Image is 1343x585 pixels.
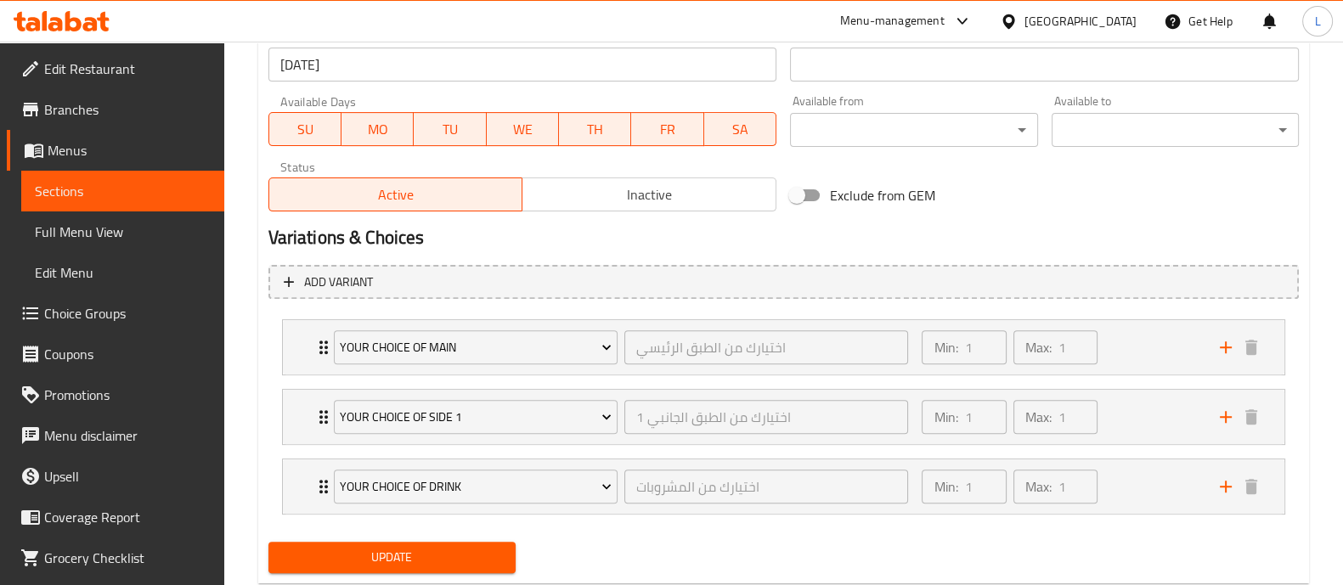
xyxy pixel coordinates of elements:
span: Choice Groups [44,303,211,323]
button: WE [487,112,559,146]
a: Coupons [7,334,224,374]
button: delete [1239,474,1264,499]
span: Grocery Checklist [44,548,211,568]
a: Coverage Report [7,497,224,537]
span: SU [276,117,335,142]
button: Your choice of drink [334,470,618,503]
button: add [1213,335,1239,360]
a: Grocery Checklist [7,537,224,578]
a: Promotions [7,374,224,415]
span: Your choice of drink [340,476,612,498]
span: Menus [48,140,211,160]
p: Max: [1025,476,1052,497]
span: Your choice of main [340,337,612,358]
span: Exclude from GEM [830,185,935,205]
a: Sections [21,171,224,211]
span: Active [276,183,516,207]
span: TU [420,117,479,142]
span: SA [711,117,770,142]
button: TH [559,112,631,146]
button: Inactive [522,177,776,211]
li: Expand [268,312,1299,382]
span: Menu disclaimer [44,425,211,446]
button: Your choice of side 1 [334,400,618,434]
div: ​ [1052,113,1299,147]
button: SU [268,112,341,146]
a: Edit Restaurant [7,48,224,89]
div: [GEOGRAPHIC_DATA] [1024,12,1137,31]
button: add [1213,404,1239,430]
a: Menus [7,130,224,171]
span: Promotions [44,385,211,405]
span: Branches [44,99,211,120]
span: Inactive [529,183,770,207]
div: Menu-management [840,11,945,31]
span: Coupons [44,344,211,364]
span: Edit Restaurant [44,59,211,79]
button: delete [1239,404,1264,430]
button: FR [631,112,703,146]
span: MO [348,117,407,142]
a: Full Menu View [21,211,224,252]
p: Min: [934,476,957,497]
span: Upsell [44,466,211,487]
span: Edit Menu [35,262,211,283]
a: Upsell [7,456,224,497]
button: delete [1239,335,1264,360]
span: Update [282,547,502,568]
li: Expand [268,452,1299,521]
p: Max: [1025,407,1052,427]
a: Menu disclaimer [7,415,224,456]
div: Expand [283,390,1284,444]
p: Min: [934,337,957,357]
button: Active [268,177,523,211]
span: Coverage Report [44,507,211,527]
div: Expand [283,459,1284,514]
span: L [1314,12,1320,31]
span: WE [494,117,552,142]
a: Branches [7,89,224,130]
span: Full Menu View [35,222,211,242]
span: Add variant [304,272,373,293]
button: add [1213,474,1239,499]
span: FR [638,117,697,142]
h2: Variations & Choices [268,225,1299,250]
button: Your choice of main [334,330,618,364]
span: Sections [35,181,211,201]
button: MO [341,112,414,146]
li: Expand [268,382,1299,452]
span: Your choice of side 1 [340,407,612,428]
a: Choice Groups [7,293,224,334]
a: Edit Menu [21,252,224,293]
button: SA [704,112,776,146]
p: Min: [934,407,957,427]
button: Update [268,542,516,573]
span: TH [566,117,624,142]
p: Max: [1025,337,1052,357]
button: Add variant [268,265,1299,300]
button: TU [414,112,486,146]
div: Expand [283,320,1284,374]
div: ​ [790,113,1037,147]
